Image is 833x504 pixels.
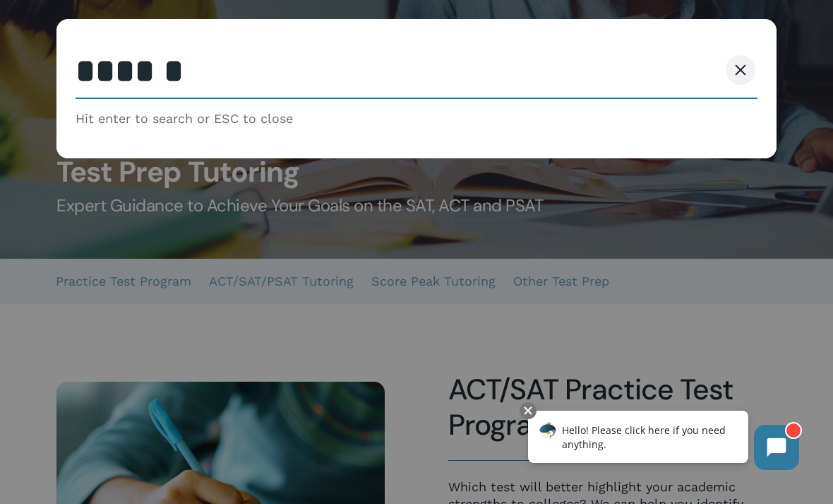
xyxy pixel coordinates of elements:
a: ACT/SAT/PSAT Tutoring [209,259,354,304]
span: Hit enter to search or ESC to close [76,110,293,127]
h5: Expert Guidance to Achieve Your Goals on the SAT, ACT and PSAT [56,194,777,217]
h2: ACT/SAT Practice Test Program [448,373,748,443]
a: Score Peak Tutoring [371,259,496,304]
iframe: Chatbot [513,399,813,484]
input: Search [76,45,758,99]
a: Practice Test Program [56,259,191,304]
a: Other Test Prep [513,259,609,304]
h1: Test Prep Tutoring [56,156,777,189]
